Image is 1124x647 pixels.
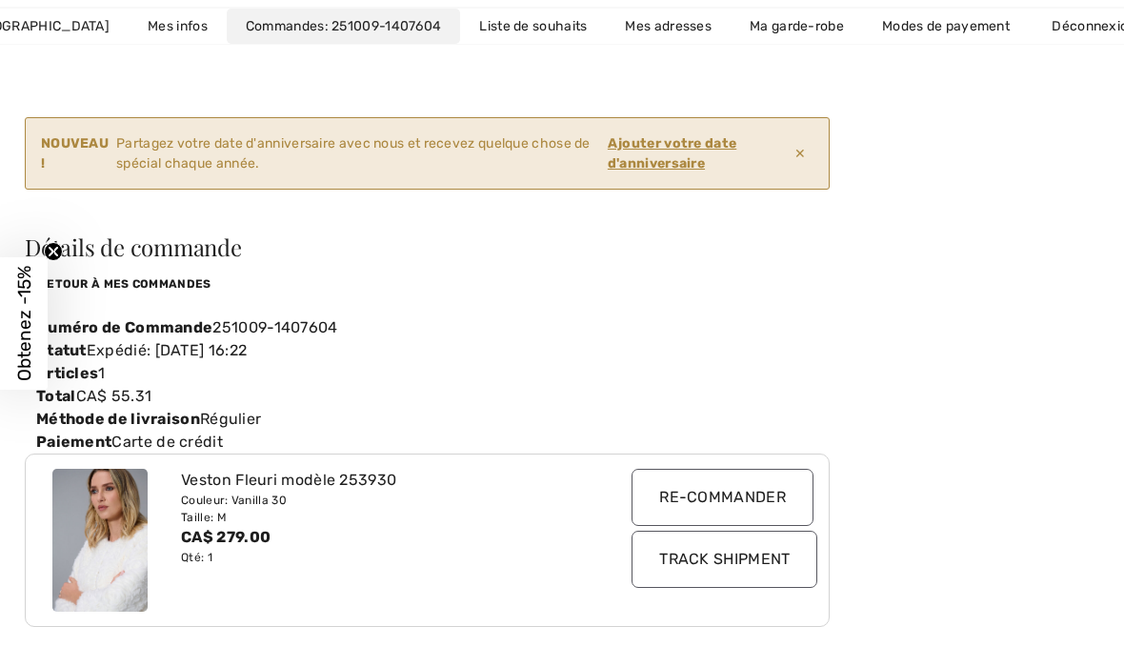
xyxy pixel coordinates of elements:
[181,527,609,550] div: CA$ 279.00
[325,18,442,34] a: 251009-1407604
[460,9,606,44] a: Liste de souhaits
[731,9,863,44] a: Ma garde-robe
[36,340,87,363] label: Statut
[25,409,830,432] div: Régulier
[181,510,609,527] div: Taille: M
[181,550,609,567] div: Qté: 1
[13,266,35,381] span: Obtenez -15%
[36,386,76,409] label: Total
[863,9,1029,44] a: Modes de payement
[41,134,109,174] strong: NOUVEAU !
[632,470,813,527] input: Re-commander
[25,278,211,292] a: retour à mes commandes
[25,317,830,340] div: 251009-1407604
[25,340,830,363] div: Expédié: [DATE] 16:22
[36,363,98,386] label: Articles
[25,432,830,455] div: Carte de crédit
[227,9,461,44] a: Commandes
[181,493,609,510] div: Couleur: Vanilla 30
[44,242,63,261] button: Close teaser
[608,136,736,172] ins: Ajouter votre date d'anniversaire
[632,532,817,589] input: Track Shipment
[36,432,111,455] label: Paiement
[25,386,830,409] div: CA$ 55.31
[25,236,830,259] h3: Détails de commande
[36,409,200,432] label: Méthode de livraison
[52,470,148,613] img: joseph-ribkoff-jackets-blazers-vanilla-30_253930a_1_80ef_search.jpg
[181,470,609,493] div: Veston Fleuri modèle 253930
[606,9,731,44] a: Mes adresses
[787,137,813,172] span: ✕
[36,317,212,340] label: Numéro de Commande
[25,363,830,386] div: 1
[129,9,227,44] a: Mes infos
[41,134,787,174] div: Partagez votre date d'anniversaire avec nous et recevez quelque chose de spécial chaque année.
